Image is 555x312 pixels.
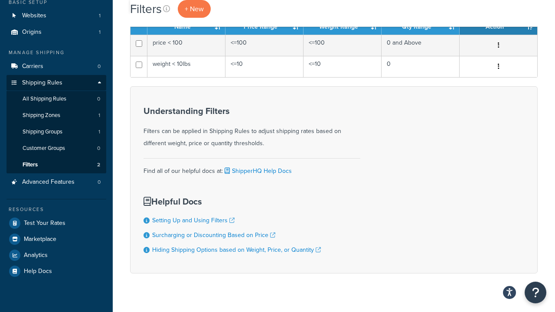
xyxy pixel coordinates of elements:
[147,19,225,35] th: Name: activate to sort column ascending
[98,63,101,70] span: 0
[98,179,101,186] span: 0
[7,58,106,75] li: Carriers
[7,140,106,156] a: Customer Groups 0
[99,29,101,36] span: 1
[7,24,106,40] a: Origins 1
[7,231,106,247] a: Marketplace
[152,245,321,254] a: Hiding Shipping Options based on Weight, Price, or Quantity
[7,174,106,190] li: Advanced Features
[98,112,100,119] span: 1
[7,157,106,173] a: Filters 2
[7,58,106,75] a: Carriers 0
[7,8,106,24] a: Websites 1
[225,35,304,56] td: <=100
[24,268,52,275] span: Help Docs
[7,247,106,263] a: Analytics
[24,252,48,259] span: Analytics
[225,19,304,35] th: Price Range: activate to sort column ascending
[7,107,106,123] a: Shipping Zones 1
[7,91,106,107] a: All Shipping Rules 0
[97,95,100,103] span: 0
[97,145,100,152] span: 0
[144,158,360,177] div: Find all of our helpful docs at:
[525,282,546,303] button: Open Resource Center
[7,49,106,56] div: Manage Shipping
[382,19,460,35] th: Qty Range: activate to sort column ascending
[185,4,204,14] span: + New
[22,79,62,87] span: Shipping Rules
[22,179,75,186] span: Advanced Features
[23,95,66,103] span: All Shipping Rules
[304,56,382,77] td: <=10
[130,0,162,17] h1: Filters
[7,124,106,140] a: Shipping Groups 1
[460,19,537,35] th: Action: activate to sort column ascending
[304,35,382,56] td: <=100
[225,56,304,77] td: <=10
[24,236,56,243] span: Marketplace
[144,106,360,116] h3: Understanding Filters
[98,128,100,136] span: 1
[23,145,65,152] span: Customer Groups
[23,161,38,169] span: Filters
[147,35,225,56] td: price < 100
[99,12,101,19] span: 1
[147,56,225,77] td: weight < 10lbs
[223,166,292,175] a: ShipperHQ Help Docs
[7,75,106,91] a: Shipping Rules
[23,128,62,136] span: Shipping Groups
[7,8,106,24] li: Websites
[144,197,321,206] h3: Helpful Docs
[7,124,106,140] li: Shipping Groups
[7,157,106,173] li: Filters
[23,112,60,119] span: Shipping Zones
[7,24,106,40] li: Origins
[24,220,65,227] span: Test Your Rates
[7,75,106,174] li: Shipping Rules
[152,216,235,225] a: Setting Up and Using Filters
[7,206,106,213] div: Resources
[22,63,43,70] span: Carriers
[7,140,106,156] li: Customer Groups
[22,29,42,36] span: Origins
[382,56,460,77] td: 0
[152,231,275,240] a: Surcharging or Discounting Based on Price
[7,107,106,123] li: Shipping Zones
[7,215,106,231] a: Test Your Rates
[7,174,106,190] a: Advanced Features 0
[382,35,460,56] td: 0 and Above
[22,12,46,19] span: Websites
[144,106,360,149] div: Filters can be applied in Shipping Rules to adjust shipping rates based on different weight, pric...
[7,263,106,279] a: Help Docs
[7,91,106,107] li: All Shipping Rules
[304,19,382,35] th: Weight Range: activate to sort column ascending
[97,161,100,169] span: 2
